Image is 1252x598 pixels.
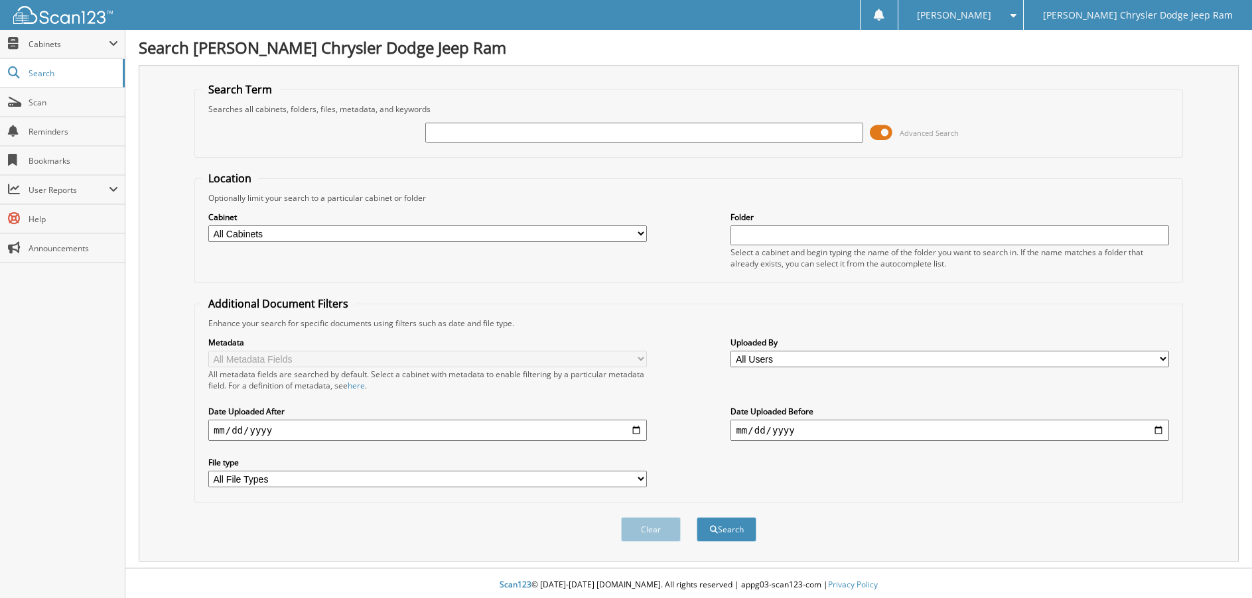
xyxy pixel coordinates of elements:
span: Scan123 [500,579,531,590]
legend: Additional Document Filters [202,296,355,311]
input: end [730,420,1169,441]
label: File type [208,457,647,468]
label: Date Uploaded Before [730,406,1169,417]
label: Folder [730,211,1169,223]
span: Cabinets [29,38,109,50]
span: Help [29,213,118,225]
span: User Reports [29,184,109,196]
button: Search [697,517,756,542]
label: Date Uploaded After [208,406,647,417]
input: start [208,420,647,441]
span: Search [29,68,116,79]
h1: Search [PERSON_NAME] Chrysler Dodge Jeep Ram [139,36,1239,58]
span: Announcements [29,243,118,254]
iframe: Chat Widget [1186,534,1252,598]
legend: Location [202,171,258,186]
span: Scan [29,97,118,108]
a: Privacy Policy [828,579,878,590]
div: Optionally limit your search to a particular cabinet or folder [202,192,1176,204]
span: Reminders [29,126,118,137]
a: here [348,380,365,391]
span: Advanced Search [900,128,959,138]
img: scan123-logo-white.svg [13,6,113,24]
div: All metadata fields are searched by default. Select a cabinet with metadata to enable filtering b... [208,369,647,391]
span: [PERSON_NAME] [917,11,991,19]
label: Uploaded By [730,337,1169,348]
span: Bookmarks [29,155,118,166]
button: Clear [621,517,681,542]
legend: Search Term [202,82,279,97]
div: Select a cabinet and begin typing the name of the folder you want to search in. If the name match... [730,247,1169,269]
span: [PERSON_NAME] Chrysler Dodge Jeep Ram [1043,11,1233,19]
label: Metadata [208,337,647,348]
div: Enhance your search for specific documents using filters such as date and file type. [202,318,1176,329]
label: Cabinet [208,211,647,223]
div: Searches all cabinets, folders, files, metadata, and keywords [202,103,1176,115]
